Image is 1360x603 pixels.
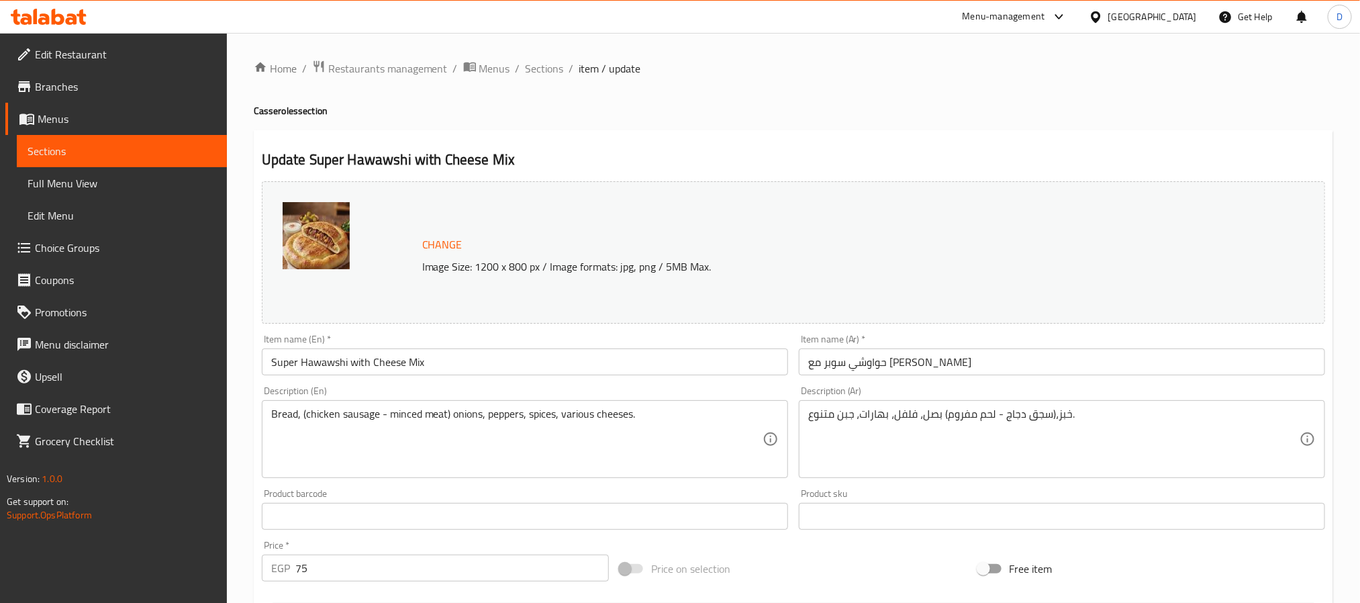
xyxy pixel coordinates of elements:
h2: Update Super Hawawshi with Cheese Mix [262,150,1325,170]
button: Change [417,231,468,259]
span: Free item [1010,561,1053,577]
p: EGP [271,560,290,576]
a: Sections [526,60,564,77]
span: Version: [7,470,40,488]
a: Branches [5,71,227,103]
span: 1.0.0 [42,470,62,488]
input: Please enter product barcode [262,503,788,530]
textarea: خبز،(سجق دجاج - لحم مفروم) بصل، فلفل، بهارات، جبن متنوع. [808,408,1300,471]
li: / [569,60,574,77]
a: Menus [463,60,510,77]
a: Menu disclaimer [5,328,227,361]
span: D [1337,9,1343,24]
input: Please enter price [295,555,609,582]
span: Branches [35,79,216,95]
a: Home [254,60,297,77]
nav: breadcrumb [254,60,1333,77]
p: Image Size: 1200 x 800 px / Image formats: jpg, png / 5MB Max. [417,259,1183,275]
span: Restaurants management [328,60,448,77]
a: Edit Restaurant [5,38,227,71]
a: Sections [17,135,227,167]
textarea: Bread, (chicken sausage - minced meat) onions, peppers, spices, various cheeses. [271,408,763,471]
span: Full Menu View [28,175,216,191]
span: Menus [479,60,510,77]
span: Promotions [35,304,216,320]
a: Grocery Checklist [5,425,227,457]
li: / [302,60,307,77]
span: Menu disclaimer [35,336,216,353]
span: Sections [28,143,216,159]
h4: Casseroles section [254,104,1333,118]
a: Edit Menu [17,199,227,232]
a: Full Menu View [17,167,227,199]
div: [GEOGRAPHIC_DATA] [1108,9,1197,24]
a: Coverage Report [5,393,227,425]
span: Grocery Checklist [35,433,216,449]
a: Support.OpsPlatform [7,506,92,524]
span: Upsell [35,369,216,385]
span: Choice Groups [35,240,216,256]
li: / [516,60,520,77]
input: Enter name En [262,349,788,375]
a: Choice Groups [5,232,227,264]
div: Menu-management [963,9,1045,25]
input: Enter name Ar [799,349,1325,375]
span: Edit Menu [28,207,216,224]
a: Upsell [5,361,227,393]
span: item / update [579,60,641,77]
span: Change [422,235,463,254]
a: Menus [5,103,227,135]
span: Coverage Report [35,401,216,417]
img: %D8%AD%D9%88%D8%A7%D9%88%D8%B4%D9%8A_%D8%B3%D9%88%D8%A8%D8%B1_%D9%85%D8%B9_%D9%85%D9%83%D8%B3_%D8... [283,202,350,269]
span: Menus [38,111,216,127]
span: Get support on: [7,493,68,510]
a: Promotions [5,296,227,328]
input: Please enter product sku [799,503,1325,530]
span: Coupons [35,272,216,288]
a: Coupons [5,264,227,296]
a: Restaurants management [312,60,448,77]
li: / [453,60,458,77]
span: Price on selection [651,561,730,577]
span: Edit Restaurant [35,46,216,62]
